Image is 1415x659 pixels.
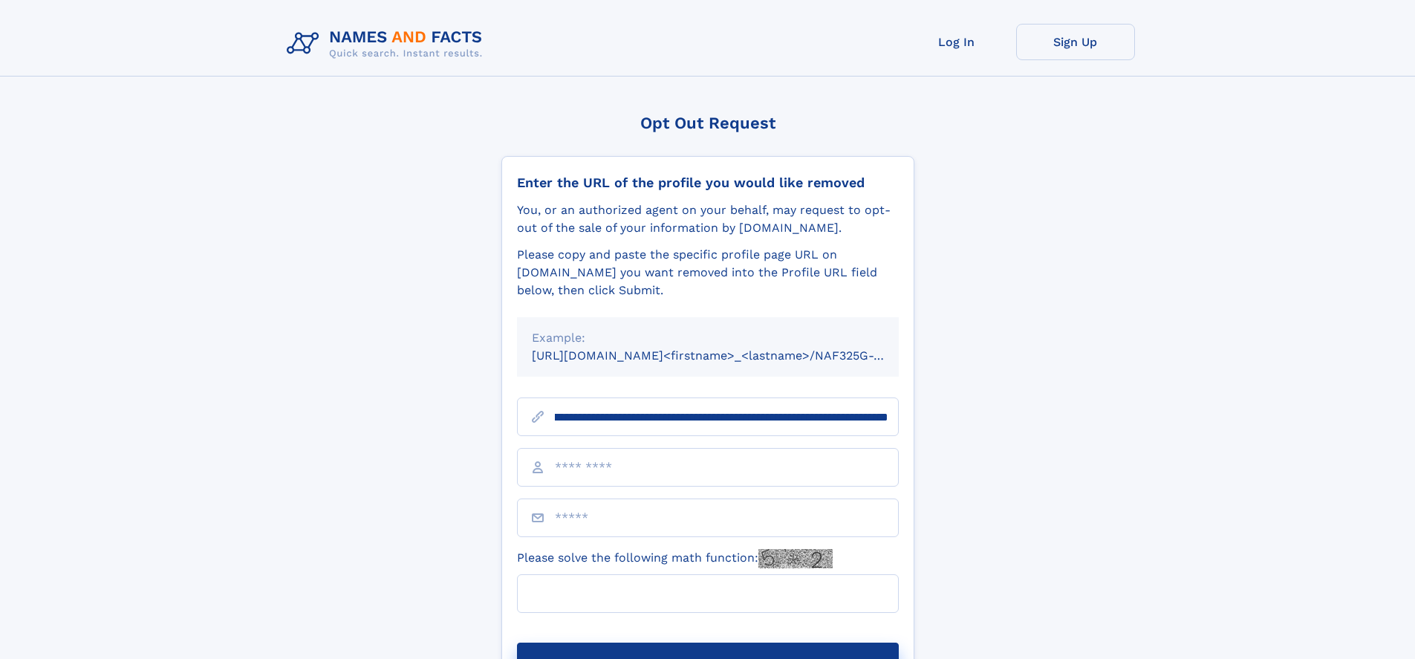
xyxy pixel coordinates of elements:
[281,24,495,64] img: Logo Names and Facts
[501,114,914,132] div: Opt Out Request
[532,329,884,347] div: Example:
[517,549,833,568] label: Please solve the following math function:
[517,175,899,191] div: Enter the URL of the profile you would like removed
[517,201,899,237] div: You, or an authorized agent on your behalf, may request to opt-out of the sale of your informatio...
[1016,24,1135,60] a: Sign Up
[897,24,1016,60] a: Log In
[532,348,927,363] small: [URL][DOMAIN_NAME]<firstname>_<lastname>/NAF325G-xxxxxxxx
[517,246,899,299] div: Please copy and paste the specific profile page URL on [DOMAIN_NAME] you want removed into the Pr...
